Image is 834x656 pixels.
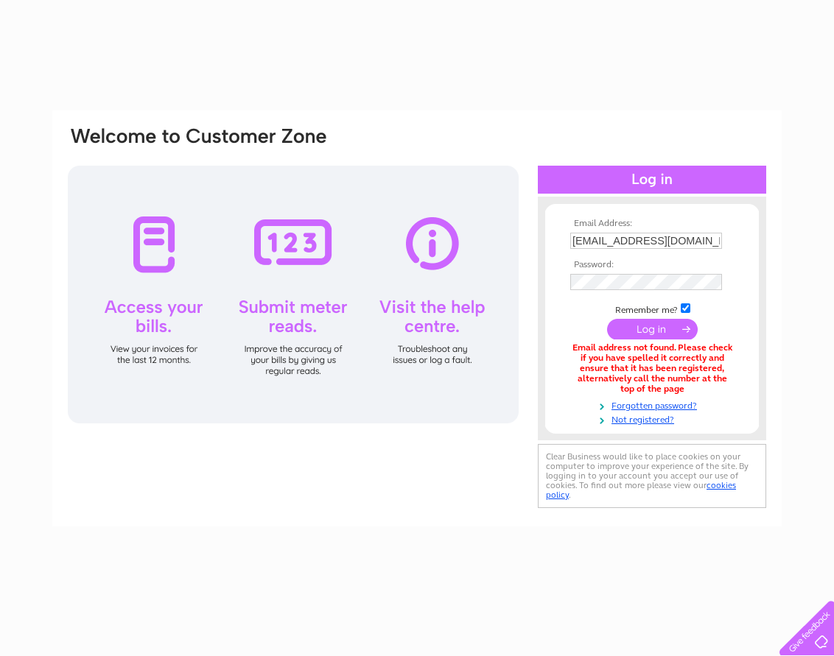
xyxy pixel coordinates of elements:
[570,398,737,412] a: Forgotten password?
[567,301,737,316] td: Remember me?
[546,480,736,500] a: cookies policy
[570,412,737,426] a: Not registered?
[567,260,737,270] th: Password:
[607,319,698,339] input: Submit
[567,219,737,229] th: Email Address:
[538,444,766,508] div: Clear Business would like to place cookies on your computer to improve your experience of the sit...
[570,343,734,394] div: Email address not found. Please check if you have spelled it correctly and ensure that it has bee...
